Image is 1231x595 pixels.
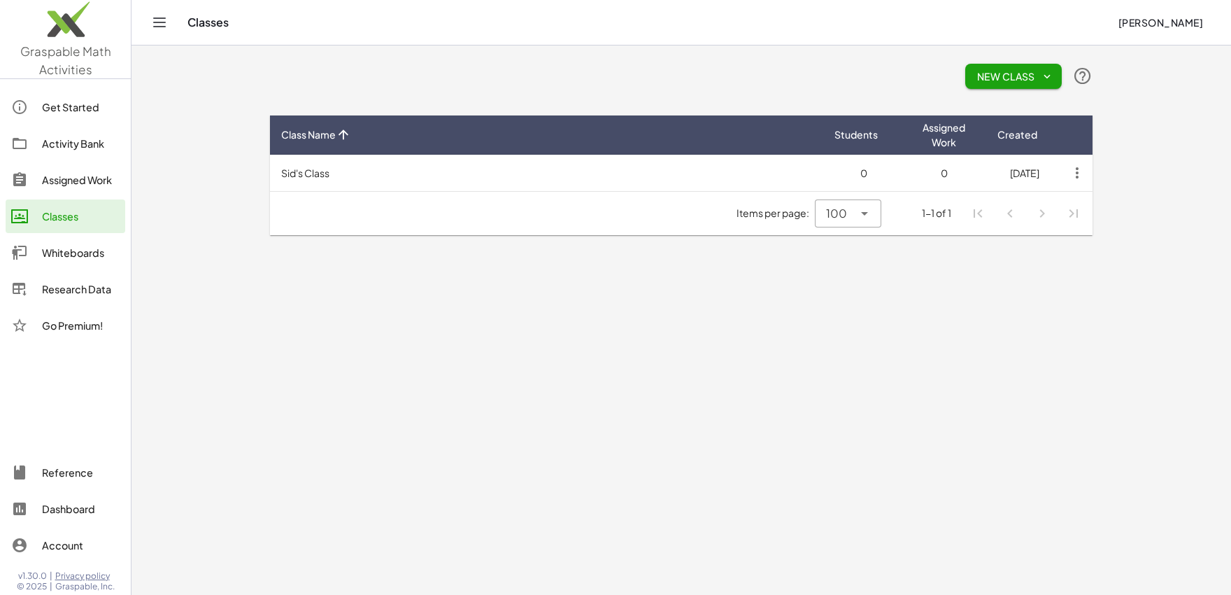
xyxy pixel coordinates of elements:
[42,208,120,225] div: Classes
[42,317,120,334] div: Go Premium!
[270,155,823,191] td: Sid's Class
[965,64,1062,89] button: New Class
[6,236,125,269] a: Whiteboards
[6,90,125,124] a: Get Started
[6,492,125,526] a: Dashboard
[42,537,120,554] div: Account
[20,43,111,77] span: Graspable Math Activities
[42,99,120,115] div: Get Started
[281,127,336,142] span: Class Name
[6,272,125,306] a: Research Data
[915,120,973,150] span: Assigned Work
[922,206,951,220] div: 1-1 of 1
[826,205,847,222] span: 100
[984,155,1065,191] td: [DATE]
[55,581,115,592] span: Graspable, Inc.
[42,500,120,517] div: Dashboard
[50,581,52,592] span: |
[50,570,52,582] span: |
[976,70,1051,83] span: New Class
[18,570,47,582] span: v1.30.0
[834,127,878,142] span: Students
[42,135,120,152] div: Activity Bank
[1107,10,1214,35] button: [PERSON_NAME]
[997,127,1037,142] span: Created
[148,11,171,34] button: Toggle navigation
[823,155,904,191] td: 0
[42,464,120,481] div: Reference
[17,581,47,592] span: © 2025
[737,206,815,220] span: Items per page:
[6,528,125,562] a: Account
[42,281,120,297] div: Research Data
[6,199,125,233] a: Classes
[42,244,120,261] div: Whiteboards
[55,570,115,582] a: Privacy policy
[6,163,125,197] a: Assigned Work
[6,127,125,160] a: Activity Bank
[962,197,1090,230] nav: Pagination Navigation
[1118,16,1203,29] span: [PERSON_NAME]
[6,456,125,489] a: Reference
[42,171,120,188] div: Assigned Work
[941,167,948,179] span: 0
